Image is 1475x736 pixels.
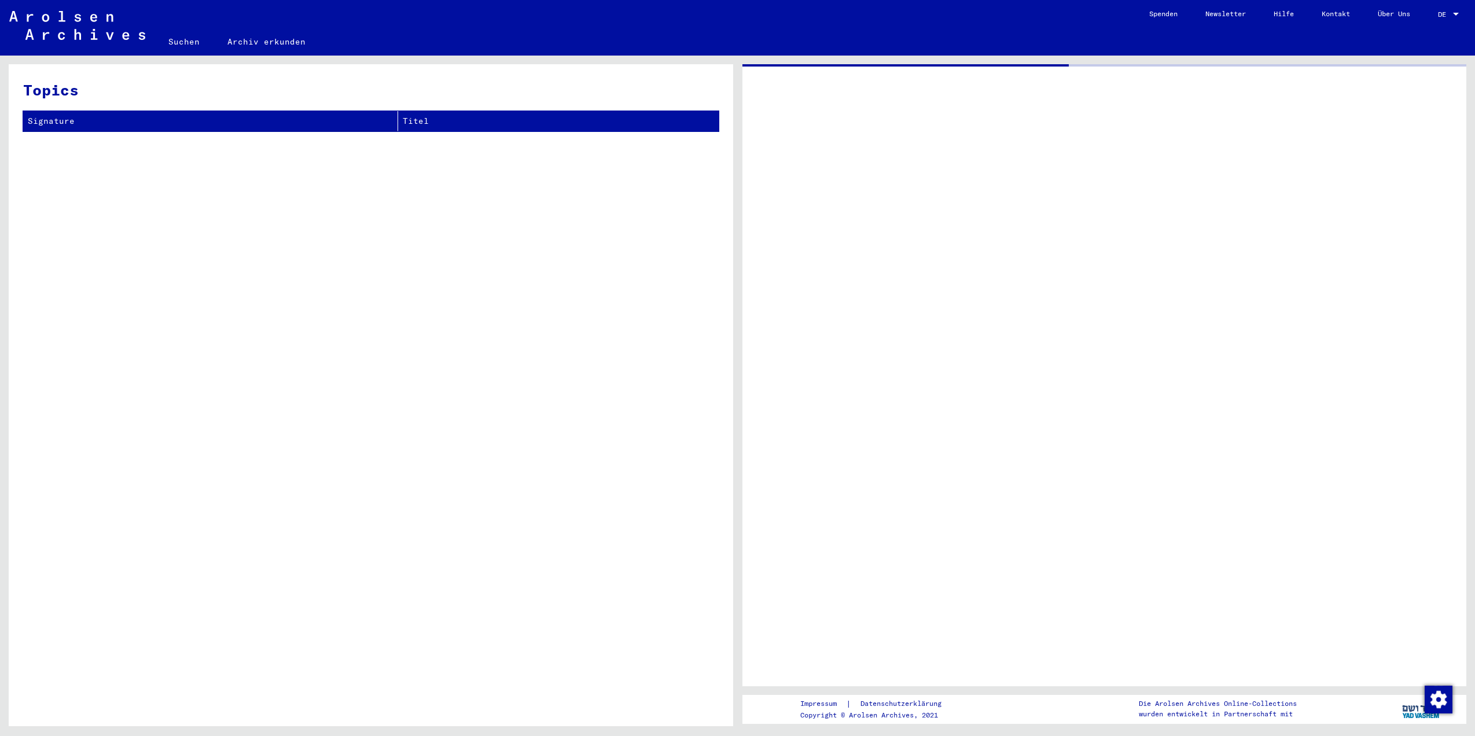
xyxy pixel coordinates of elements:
[800,698,955,710] div: |
[23,111,398,131] th: Signature
[851,698,955,710] a: Datenschutzerklärung
[23,79,718,101] h3: Topics
[800,698,846,710] a: Impressum
[800,710,955,720] p: Copyright © Arolsen Archives, 2021
[1400,694,1443,723] img: yv_logo.png
[9,11,145,40] img: Arolsen_neg.svg
[155,28,214,56] a: Suchen
[1438,10,1451,19] span: DE
[1425,686,1452,713] img: Zustimmung ändern
[214,28,319,56] a: Archiv erkunden
[1139,698,1297,709] p: Die Arolsen Archives Online-Collections
[1139,709,1297,719] p: wurden entwickelt in Partnerschaft mit
[398,111,719,131] th: Titel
